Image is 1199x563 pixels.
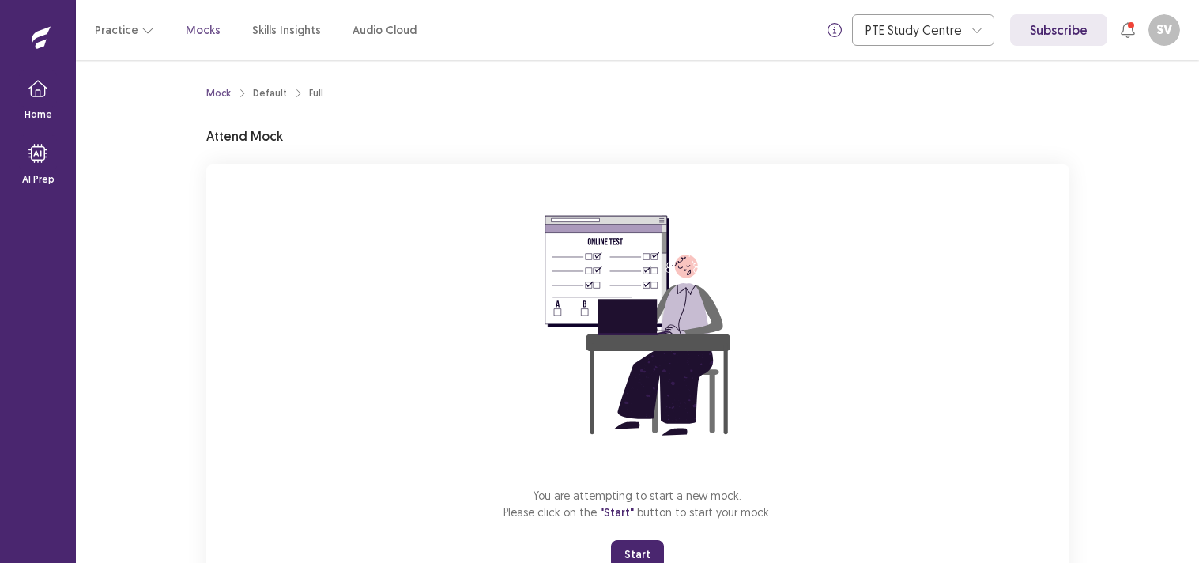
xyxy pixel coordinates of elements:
[22,172,55,187] p: AI Prep
[820,16,849,44] button: info
[600,505,634,520] span: "Start"
[25,108,52,122] p: Home
[206,86,323,100] nav: breadcrumb
[252,22,321,39] a: Skills Insights
[95,16,154,44] button: Practice
[865,15,963,45] div: PTE Study Centre
[503,487,771,521] p: You are attempting to start a new mock. Please click on the button to start your mock.
[309,86,323,100] div: Full
[353,22,417,39] a: Audio Cloud
[496,183,780,468] img: attend-mock
[1148,14,1180,46] button: SV
[206,127,283,145] p: Attend Mock
[253,86,287,100] div: Default
[1010,14,1107,46] a: Subscribe
[206,86,231,100] a: Mock
[186,22,221,39] a: Mocks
